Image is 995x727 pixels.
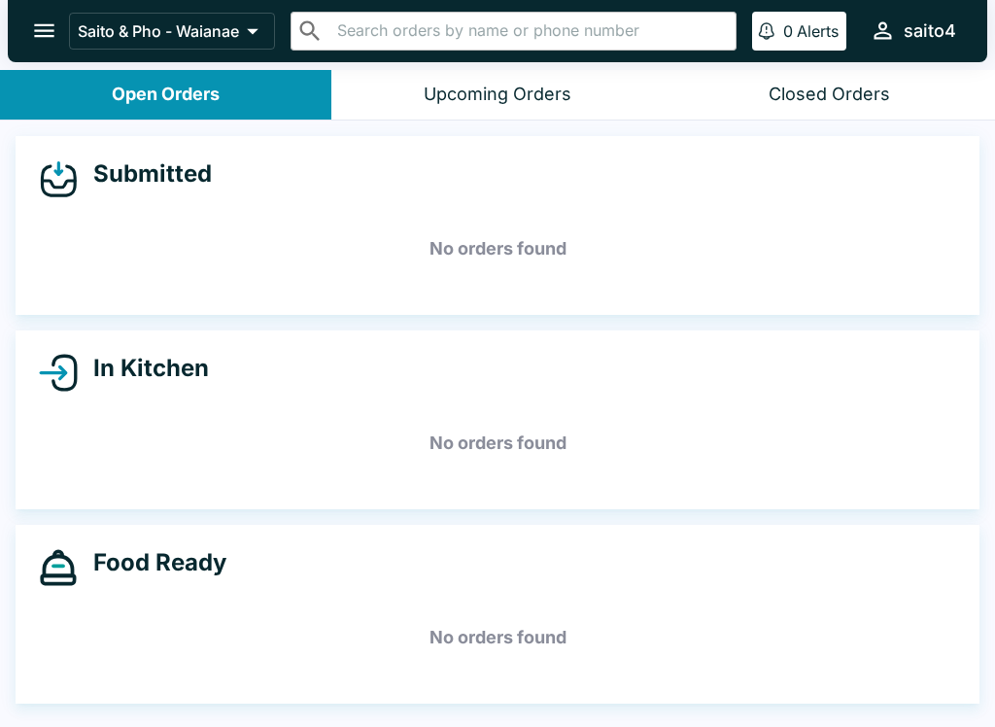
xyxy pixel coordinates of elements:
[39,214,956,284] h5: No orders found
[331,17,728,45] input: Search orders by name or phone number
[39,603,956,673] h5: No orders found
[904,19,956,43] div: saito4
[78,21,239,41] p: Saito & Pho - Waianae
[424,84,571,106] div: Upcoming Orders
[78,159,212,189] h4: Submitted
[78,354,209,383] h4: In Kitchen
[862,10,964,52] button: saito4
[783,21,793,41] p: 0
[769,84,890,106] div: Closed Orders
[69,13,275,50] button: Saito & Pho - Waianae
[78,548,226,577] h4: Food Ready
[112,84,220,106] div: Open Orders
[39,408,956,478] h5: No orders found
[797,21,839,41] p: Alerts
[19,6,69,55] button: open drawer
